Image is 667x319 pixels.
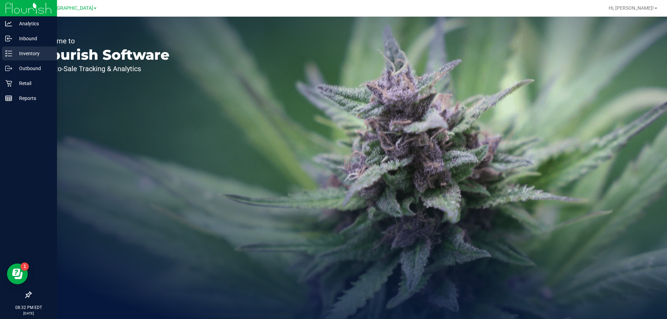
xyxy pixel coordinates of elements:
[5,20,12,27] inline-svg: Analytics
[38,48,170,62] p: Flourish Software
[609,5,654,11] span: Hi, [PERSON_NAME]!
[12,34,54,43] p: Inbound
[20,262,29,271] iframe: Resource center unread badge
[5,50,12,57] inline-svg: Inventory
[5,35,12,42] inline-svg: Inbound
[3,304,54,311] p: 08:32 PM EDT
[5,65,12,72] inline-svg: Outbound
[5,80,12,87] inline-svg: Retail
[12,94,54,102] p: Reports
[7,263,28,284] iframe: Resource center
[38,37,170,44] p: Welcome to
[12,64,54,73] p: Outbound
[38,65,170,72] p: Seed-to-Sale Tracking & Analytics
[12,19,54,28] p: Analytics
[46,5,93,11] span: [GEOGRAPHIC_DATA]
[5,95,12,102] inline-svg: Reports
[12,49,54,58] p: Inventory
[12,79,54,87] p: Retail
[3,311,54,316] p: [DATE]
